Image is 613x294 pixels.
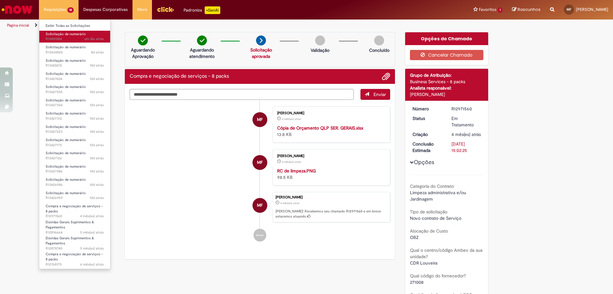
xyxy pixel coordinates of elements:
p: Aguardando Aprovação [127,47,158,60]
span: um dia atrás [84,36,104,41]
span: 1 [498,7,503,13]
div: 98.5 KB [277,168,383,180]
div: Maria De Farias [253,112,267,127]
span: Solicitação de numerário [46,84,86,89]
div: Business Services - 8 packs [410,78,484,85]
a: Página inicial [7,23,29,28]
span: R13427604 [46,76,104,82]
span: Solicitação de numerário [46,45,86,50]
div: 23/04/2025 17:02:19 [451,131,481,138]
a: Aberto R13427354 : Solicitação de numerário [39,97,110,109]
span: 8d atrás [91,50,104,55]
span: R12768175 [46,262,104,267]
span: R13427555 [46,90,104,95]
img: arrow-next.png [256,36,266,45]
span: Dúvidas Gerais Suprimentos & Pagamentos [46,236,94,246]
ul: Requisições [39,19,110,269]
span: 5 mês(es) atrás [80,230,104,235]
dt: Conclusão Estimada [408,141,447,154]
a: Aberto R13427086 : Solicitação de numerário [39,163,110,175]
span: Dúvidas Gerais Suprimentos & Pagamentos [46,220,94,230]
a: Aberto R13434828 : Solicitação de numerário [39,44,110,56]
dt: Número [408,106,447,112]
ul: Trilhas de página [5,20,404,31]
span: R13426959 [46,195,104,201]
span: R13427354 [46,103,104,108]
span: R12971560 [46,214,104,219]
a: Aberto R13427175 : Solicitação de numerário [39,137,110,148]
a: Aberto R12768175 : Compra e negociação de serviços - 8 packs [39,251,110,265]
span: 10d atrás [90,129,104,134]
span: 10d atrás [90,63,104,68]
div: [PERSON_NAME] [410,91,484,98]
div: Maria De Farias [253,198,267,213]
span: MF [257,155,263,170]
span: [PERSON_NAME] [576,7,608,12]
span: R12896664 [46,230,104,235]
span: Rascunhos [518,6,541,12]
span: R13427312 [46,116,104,121]
span: Limpeza administrativa e/ou Jardinagem [410,190,467,202]
span: Compra e negociação de serviços - 8 packs [46,268,103,278]
span: CDR Louveira [410,260,437,266]
time: 07/03/2025 16:39:47 [80,262,104,267]
a: Aberto R13428215 : Solicitação de numerário [39,57,110,69]
span: 10d atrás [90,90,104,94]
time: 19/08/2025 09:54:37 [90,103,104,107]
span: Compra e negociação de serviços - 8 packs [46,252,103,262]
div: [DATE] 15:02:25 [451,141,481,154]
div: Opções do Chamado [405,32,488,45]
span: Enviar [374,91,386,97]
a: Aberto R13426986 : Solicitação de numerário [39,176,110,188]
time: 01/04/2025 17:55:31 [80,246,104,251]
a: Solicitação aprovada [250,47,272,59]
a: Aberto R13427604 : Solicitação de numerário [39,70,110,82]
a: Cópia de Orçamento QLP SER. GERAIS.xlsx [277,125,363,131]
span: 4 mês(es) atrás [280,201,299,205]
a: Aberto R12896664 : Dúvidas Gerais Suprimentos & Pagamentos [39,219,110,233]
span: R13434828 [46,50,104,55]
p: +GenAi [205,6,220,14]
b: Qual o centro/código Ambev da sua unidade? [410,247,482,259]
b: Categoria do Contrato [410,183,454,189]
span: R13427223 [46,129,104,134]
span: R13427086 [46,169,104,174]
span: Solicitação de numerário [46,124,86,129]
ul: Histórico de tíquete [130,100,390,248]
span: 10d atrás [90,103,104,107]
p: Aguardando atendimento [186,47,217,60]
time: 19/08/2025 09:30:12 [90,143,104,147]
div: Grupo de Atribuição: [410,72,484,78]
h2: Compra e negociação de serviços - 8 packs Histórico de tíquete [130,74,229,79]
a: Aberto R12296442 : Compra e negociação de serviços - 8 packs [39,267,110,281]
span: Solicitação de numerário [46,191,86,195]
div: Maria De Farias [253,155,267,170]
time: 23/04/2025 17:01:12 [282,160,301,164]
span: Solicitação de numerário [46,151,86,155]
span: Solicitação de numerário [46,32,86,36]
span: Despesas Corporativas [83,6,128,13]
span: 4 mês(es) atrás [282,160,301,164]
img: check-circle-green.png [197,36,207,45]
span: 10d atrás [90,169,104,174]
img: img-circle-grey.png [374,36,384,45]
a: Aberto R13427223 : Solicitação de numerário [39,123,110,135]
button: Cancelar Chamado [410,50,484,60]
span: 10d atrás [90,195,104,200]
span: 6 mês(es) atrás [80,262,104,267]
span: Solicitação de numerário [46,138,86,142]
a: RC de limpeza.PNG [277,168,316,174]
span: MF [567,7,571,12]
button: Enviar [360,89,390,100]
time: 23/04/2025 17:02:19 [451,131,481,137]
button: Adicionar anexos [382,72,390,81]
b: Tipo de solicitação [410,209,447,215]
span: R13428215 [46,63,104,68]
b: Alocação de Custo [410,228,448,234]
span: 18 [67,7,74,13]
img: check-circle-green.png [138,36,148,45]
span: Compra e negociação de serviços - 8 packs [46,204,103,214]
div: 13.8 KB [277,125,383,138]
span: 10d atrás [90,76,104,81]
